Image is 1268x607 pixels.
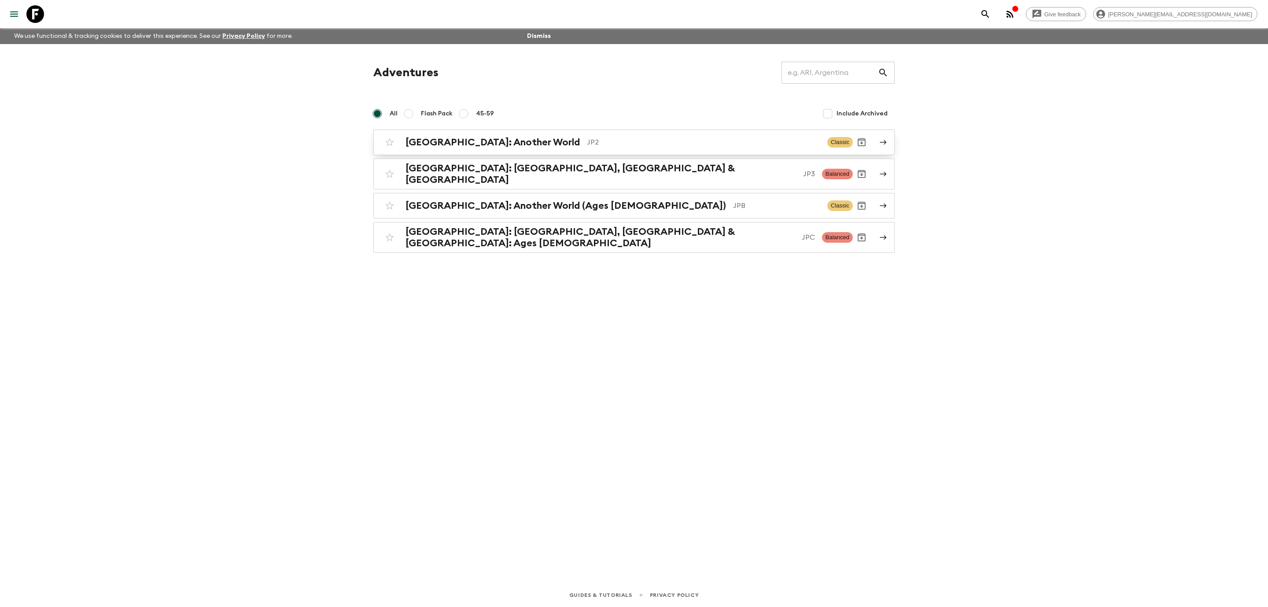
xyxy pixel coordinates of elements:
button: Archive [853,133,870,151]
span: Classic [827,200,853,211]
input: e.g. AR1, Argentina [781,60,878,85]
h2: [GEOGRAPHIC_DATA]: [GEOGRAPHIC_DATA], [GEOGRAPHIC_DATA] & [GEOGRAPHIC_DATA]: Ages [DEMOGRAPHIC_DATA] [405,226,795,249]
button: search adventures [977,5,994,23]
h2: [GEOGRAPHIC_DATA]: Another World (Ages [DEMOGRAPHIC_DATA]) [405,200,726,211]
button: Dismiss [525,30,553,42]
a: Privacy Policy [650,590,699,600]
a: Give feedback [1026,7,1086,21]
span: Balanced [822,169,853,179]
span: Include Archived [837,109,888,118]
span: Give feedback [1039,11,1086,18]
a: [GEOGRAPHIC_DATA]: [GEOGRAPHIC_DATA], [GEOGRAPHIC_DATA] & [GEOGRAPHIC_DATA]JP3BalancedArchive [373,159,895,189]
p: JP3 [803,169,815,179]
span: Balanced [822,232,853,243]
span: 45-59 [476,109,494,118]
a: Guides & Tutorials [569,590,632,600]
span: [PERSON_NAME][EMAIL_ADDRESS][DOMAIN_NAME] [1103,11,1257,18]
a: [GEOGRAPHIC_DATA]: Another World (Ages [DEMOGRAPHIC_DATA])JPBClassicArchive [373,193,895,218]
h1: Adventures [373,64,439,81]
button: Archive [853,197,870,215]
button: Archive [853,165,870,183]
p: We use functional & tracking cookies to deliver this experience. See our for more. [11,28,296,44]
span: Classic [827,137,853,148]
button: Archive [853,229,870,246]
a: [GEOGRAPHIC_DATA]: Another WorldJP2ClassicArchive [373,130,895,155]
p: JP2 [587,137,820,148]
h2: [GEOGRAPHIC_DATA]: [GEOGRAPHIC_DATA], [GEOGRAPHIC_DATA] & [GEOGRAPHIC_DATA] [405,163,796,185]
span: All [390,109,398,118]
button: menu [5,5,23,23]
span: Flash Pack [421,109,453,118]
p: JPC [802,232,815,243]
a: Privacy Policy [222,33,265,39]
p: JPB [733,200,820,211]
div: [PERSON_NAME][EMAIL_ADDRESS][DOMAIN_NAME] [1093,7,1257,21]
a: [GEOGRAPHIC_DATA]: [GEOGRAPHIC_DATA], [GEOGRAPHIC_DATA] & [GEOGRAPHIC_DATA]: Ages [DEMOGRAPHIC_DA... [373,222,895,253]
h2: [GEOGRAPHIC_DATA]: Another World [405,137,580,148]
